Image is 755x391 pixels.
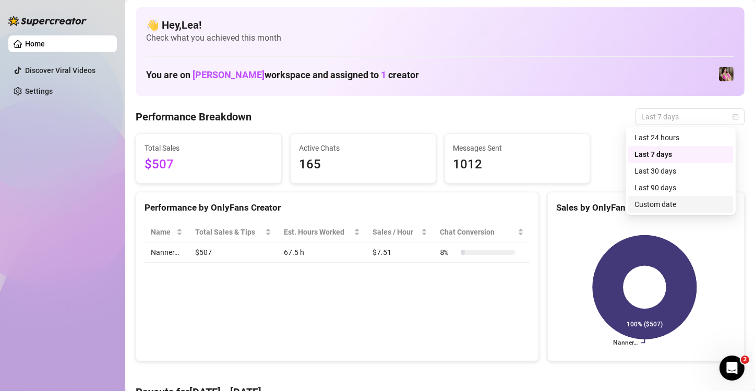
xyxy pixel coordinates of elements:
[634,149,727,160] div: Last 7 days
[195,226,262,238] span: Total Sales & Tips
[366,222,434,242] th: Sales / Hour
[25,87,53,95] a: Settings
[613,339,638,347] text: Nanner…
[284,226,352,238] div: Est. Hours Worked
[741,356,749,364] span: 2
[453,155,582,175] span: 1012
[145,142,273,154] span: Total Sales
[145,222,189,242] th: Name
[299,155,427,175] span: 165
[8,16,87,26] img: logo-BBDzfeDw.svg
[628,129,734,146] div: Last 24 hours
[381,69,386,80] span: 1
[641,109,738,125] span: Last 7 days
[146,69,419,81] h1: You are on workspace and assigned to creator
[628,163,734,179] div: Last 30 days
[299,142,427,154] span: Active Chats
[628,196,734,213] div: Custom date
[634,132,727,143] div: Last 24 hours
[634,182,727,193] div: Last 90 days
[628,179,734,196] div: Last 90 days
[146,18,734,32] h4: 👋 Hey, Lea !
[556,201,736,215] div: Sales by OnlyFans Creator
[189,242,277,263] td: $507
[146,32,734,44] span: Check what you achieved this month
[453,142,582,154] span: Messages Sent
[145,201,530,215] div: Performance by OnlyFans Creator
[25,40,45,48] a: Home
[720,356,745,381] iframe: Intercom live chat
[25,66,95,75] a: Discover Viral Videos
[733,114,739,120] span: calendar
[628,146,734,163] div: Last 7 days
[373,226,419,238] span: Sales / Hour
[440,226,516,238] span: Chat Conversion
[278,242,366,263] td: 67.5 h
[634,199,727,210] div: Custom date
[193,69,265,80] span: [PERSON_NAME]
[189,222,277,242] th: Total Sales & Tips
[366,242,434,263] td: $7.51
[440,247,457,258] span: 8 %
[634,165,727,177] div: Last 30 days
[434,222,530,242] th: Chat Conversion
[719,67,734,81] img: Nanner
[145,155,273,175] span: $507
[136,109,251,124] h4: Performance Breakdown
[151,226,174,238] span: Name
[145,242,189,263] td: Nanner…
